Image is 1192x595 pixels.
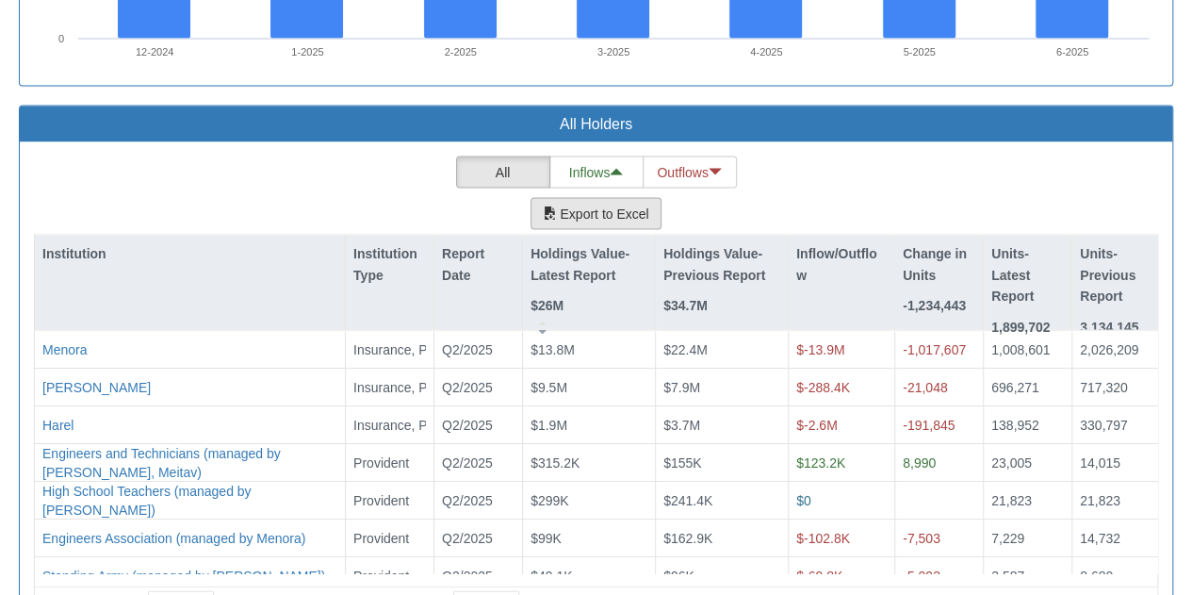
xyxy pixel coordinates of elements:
span: $22.4M [663,341,708,356]
button: Engineers and Technicians (managed by [PERSON_NAME], Meitav) [42,443,337,481]
text: 4-2025 [750,46,782,58]
div: 8,990 [903,453,975,471]
button: All [456,156,550,188]
div: Institution [35,235,345,271]
text: 12-2024 [136,46,173,58]
div: Provident [353,490,426,509]
button: Menora [42,339,87,358]
p: Units-Latest Report [991,242,1064,306]
span: $99K [531,530,562,545]
div: -5,093 [903,566,975,585]
div: -7,503 [903,528,975,547]
div: Q2/2025 [442,377,514,396]
div: 21,823 [1080,490,1151,509]
div: 8,680 [1080,566,1151,585]
button: Export to Excel [531,197,661,229]
div: 7,229 [991,528,1064,547]
strong: $26M [531,297,563,312]
span: $-288.4K [796,379,850,394]
div: 3,587 [991,566,1064,585]
span: $-102.8K [796,530,850,545]
span: $7.9M [663,379,700,394]
span: $96K [663,568,694,583]
h3: All Holders [34,115,1158,132]
text: 6-2025 [1056,46,1088,58]
span: $3.7M [663,417,700,432]
div: Insurance, Pension, Provident [353,415,426,434]
p: Change in Units [903,242,975,285]
span: $315.2K [531,455,580,470]
div: Q2/2025 [442,339,514,358]
div: 14,015 [1080,453,1151,471]
div: -191,845 [903,415,975,434]
div: 696,271 [991,377,1064,396]
div: Provident [353,528,426,547]
span: $-69.8K [796,568,842,583]
div: -1,017,607 [903,339,975,358]
strong: 1,899,702 [991,319,1050,334]
div: 138,952 [991,415,1064,434]
text: 3-2025 [597,46,629,58]
button: Engineers Association (managed by Menora) [42,528,305,547]
p: Holdings Value-Latest Report [531,242,647,285]
strong: $34.7M [663,297,708,312]
span: $299K [531,492,568,507]
div: 717,320 [1080,377,1151,396]
div: 2,026,209 [1080,339,1151,358]
span: $162.9K [663,530,712,545]
div: Provident [353,566,426,585]
strong: -1,234,443 [903,297,966,312]
div: -21,048 [903,377,975,396]
span: $123.2K [796,455,845,470]
p: Holdings Value-Previous Report [663,242,780,285]
div: 14,732 [1080,528,1151,547]
div: 21,823 [991,490,1064,509]
span: $-2.6M [796,417,838,432]
text: 5-2025 [903,46,935,58]
div: Provident [353,453,426,471]
button: Inflows [549,156,644,188]
div: 330,797 [1080,415,1151,434]
div: Q2/2025 [442,490,514,509]
button: Standing Army (managed by [PERSON_NAME]) [42,566,325,585]
text: 2-2025 [445,46,477,58]
button: [PERSON_NAME] [42,377,151,396]
div: Report Date [434,235,522,292]
span: $155K [663,455,701,470]
span: $13.8M [531,341,575,356]
div: Q2/2025 [442,566,514,585]
div: Insurance, Pension, Provident [353,339,426,358]
div: 23,005 [991,453,1064,471]
div: Inflow/Outflow [789,235,894,292]
strong: 3,134,145 [1080,319,1138,334]
p: Units-Previous Report [1080,242,1151,306]
span: $-13.9M [796,341,844,356]
span: $1.9M [531,417,567,432]
button: High School Teachers (managed by [PERSON_NAME]) [42,481,337,519]
text: 0 [58,33,64,44]
div: Q2/2025 [442,453,514,471]
span: $0 [796,492,811,507]
span: $9.5M [531,379,567,394]
div: Insurance, Pension, Provident [353,377,426,396]
button: Outflows [643,156,737,188]
div: Q2/2025 [442,415,514,434]
div: Institution Type [346,235,433,292]
div: Q2/2025 [442,528,514,547]
span: $241.4K [663,492,712,507]
button: Harel [42,415,73,434]
span: $49.1K [531,568,572,583]
text: 1-2025 [291,46,323,58]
